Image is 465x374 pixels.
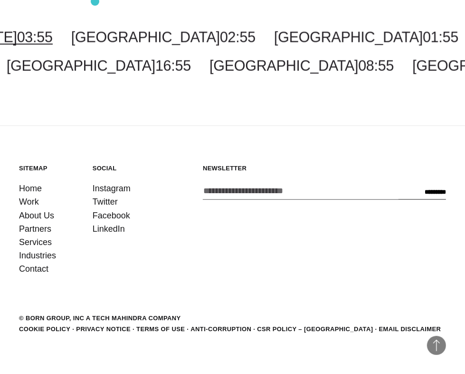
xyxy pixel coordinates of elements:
h5: Social [93,164,152,172]
h5: Sitemap [19,164,78,172]
span: 02:55 [220,29,256,45]
a: Work [19,195,39,208]
span: 16:55 [155,58,191,74]
a: Contact [19,262,48,276]
a: Email Disclaimer [379,326,441,333]
span: 01:55 [423,29,458,45]
a: Partners [19,222,51,236]
span: 08:55 [358,58,394,74]
a: Home [19,182,42,195]
a: About Us [19,209,54,222]
button: Back to Top [427,336,446,355]
a: [GEOGRAPHIC_DATA]02:55 [71,29,256,45]
a: [GEOGRAPHIC_DATA]08:55 [209,58,394,74]
a: [GEOGRAPHIC_DATA]01:55 [274,29,458,45]
a: [GEOGRAPHIC_DATA]16:55 [7,58,191,74]
a: Anti-Corruption [190,326,251,333]
div: © BORN GROUP, INC A Tech Mahindra Company [19,314,181,323]
a: Industries [19,249,56,262]
a: CSR POLICY – [GEOGRAPHIC_DATA] [257,326,373,333]
a: Services [19,236,52,249]
h5: Newsletter [203,164,446,172]
a: Terms of Use [136,326,185,333]
a: Instagram [93,182,131,195]
span: 03:55 [17,29,53,45]
a: Cookie Policy [19,326,70,333]
a: LinkedIn [93,222,125,236]
a: Privacy Notice [76,326,131,333]
a: Twitter [93,195,118,208]
a: Facebook [93,209,130,222]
